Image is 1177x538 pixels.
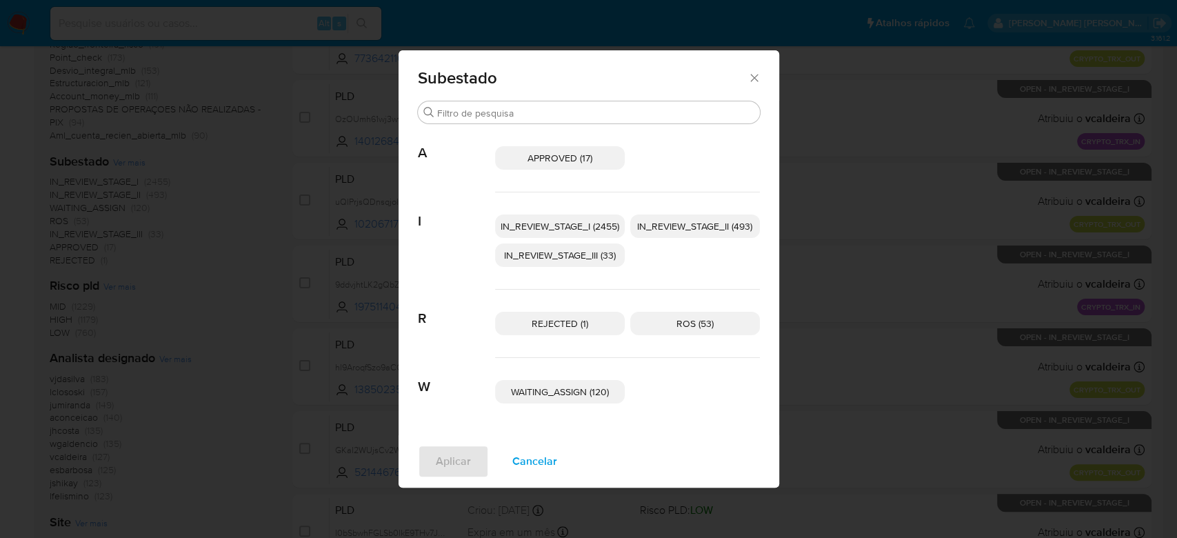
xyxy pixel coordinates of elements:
span: I [418,192,495,230]
span: APPROVED (17) [527,151,592,165]
span: IN_REVIEW_STAGE_III (33) [504,248,616,262]
span: Cancelar [512,446,557,477]
span: W [418,358,495,395]
div: IN_REVIEW_STAGE_I (2455) [495,215,625,238]
div: ROS (53) [630,312,760,335]
div: IN_REVIEW_STAGE_II (493) [630,215,760,238]
button: Fechar [747,71,760,83]
button: Buscar [423,107,434,118]
div: IN_REVIEW_STAGE_III (33) [495,243,625,267]
input: Filtro de pesquisa [437,107,754,119]
span: IN_REVIEW_STAGE_II (493) [637,219,752,233]
span: IN_REVIEW_STAGE_I (2455) [501,219,619,233]
span: ROS (53) [676,317,714,330]
span: R [418,290,495,327]
button: Cancelar [494,445,575,478]
div: APPROVED (17) [495,146,625,170]
div: REJECTED (1) [495,312,625,335]
span: WAITING_ASSIGN (120) [511,385,609,399]
div: WAITING_ASSIGN (120) [495,380,625,403]
span: A [418,124,495,161]
span: Subestado [418,70,748,86]
span: REJECTED (1) [532,317,588,330]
